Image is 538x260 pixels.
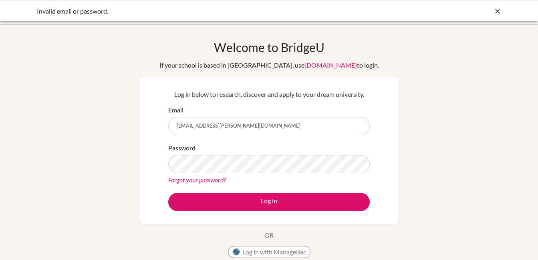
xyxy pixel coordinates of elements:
a: [DOMAIN_NAME] [304,61,357,69]
label: Email [168,105,183,115]
div: If your school is based in [GEOGRAPHIC_DATA], use to login. [159,60,379,70]
button: Log in [168,193,370,211]
a: Forgot your password? [168,176,226,184]
p: OR [264,230,274,240]
button: Log in with ManageBac [228,246,310,258]
h1: Welcome to BridgeU [214,40,324,54]
label: Password [168,143,195,153]
div: Invalid email or password. [37,6,381,16]
p: Log in below to research, discover and apply to your dream university. [168,90,370,99]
